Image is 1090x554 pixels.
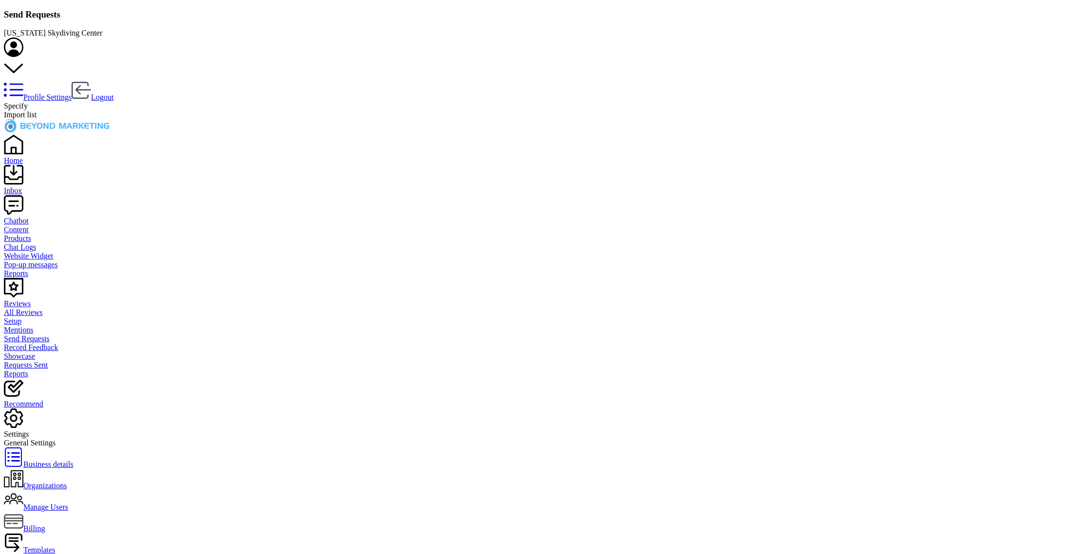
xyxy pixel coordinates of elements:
[4,102,28,110] span: Specify
[4,178,1086,195] a: Inbox
[4,111,36,119] span: Import list
[4,391,1086,408] a: Recommend
[23,524,45,533] span: Billing
[23,503,68,511] span: Manage Users
[4,400,1086,408] div: Recommend
[4,317,1086,326] a: Setup
[4,148,1086,165] a: Home
[4,291,1086,308] a: Reviews
[23,460,73,468] span: Business details
[4,269,1086,278] a: Reports
[4,243,1086,252] a: Chat Logs
[4,234,1086,243] a: Products
[4,524,45,533] a: Billing
[4,352,1086,361] a: Showcase
[4,546,55,554] a: Templates
[4,460,73,468] a: Business details
[4,369,1086,378] a: Reports
[4,308,1086,317] a: All Reviews
[23,481,67,490] span: Organizations
[4,225,1086,234] a: Content
[4,430,1086,439] div: Settings
[4,481,67,490] a: Organizations
[4,326,1086,334] a: Mentions
[4,260,1086,269] a: Pop-up messages
[72,93,113,101] a: Logout
[4,334,1086,343] a: Send Requests
[4,119,109,133] img: 3-1676954853.png
[4,93,72,101] a: Profile Settings
[23,546,55,554] span: Templates
[4,439,55,447] span: General Settings
[4,186,1086,195] div: Inbox
[4,299,1086,308] div: Reviews
[4,29,1086,37] div: [US_STATE] Skydiving Center
[4,503,68,511] a: Manage Users
[4,217,1086,225] div: Chatbot
[4,252,1086,260] a: Website Widget
[4,361,1086,369] a: Requests Sent
[4,208,1086,225] a: Chatbot
[4,343,1086,352] a: Record Feedback
[4,9,1086,20] h3: Send Requests
[4,156,1086,165] div: Home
